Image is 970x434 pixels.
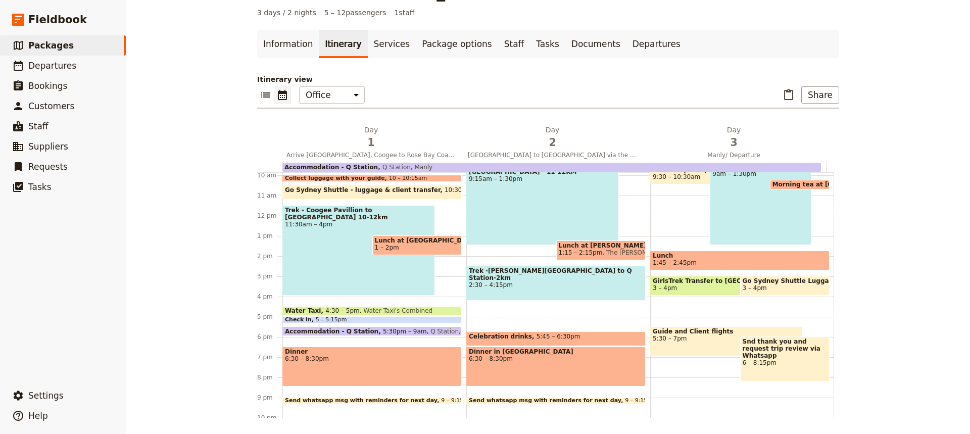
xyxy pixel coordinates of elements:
button: Calendar view [274,86,291,104]
button: Paste itinerary item [780,86,797,104]
span: Water Taxi [285,307,325,314]
div: Lunch at [GEOGRAPHIC_DATA], [GEOGRAPHIC_DATA]1 – 2pm [372,235,462,255]
span: Celebration drinks [469,333,537,340]
div: Trek Long Reef Surf Club to [GEOGRAPHIC_DATA] - 11-12KM9:15am – 1:30pm [466,160,619,245]
div: Dinner in [GEOGRAPHIC_DATA]6:30 – 8:30pm [466,347,646,387]
button: Day1Arrive [GEOGRAPHIC_DATA], Coogee to Rose Bay Coastal Trek [282,125,464,162]
span: Accommodation - Q Station [285,328,383,334]
a: Services [368,30,416,58]
div: GirlsTrek Transfer to [GEOGRAPHIC_DATA]3 – 4pm [650,276,803,296]
div: Accommodation - Q Station5:30pm – 9amQ Station, Manly [282,326,462,336]
span: Settings [28,391,64,401]
div: Morning tea at [GEOGRAPHIC_DATA] [770,180,830,189]
div: Guide to pick up fruit and snacks at Coles on [GEOGRAPHIC_DATA].9:30 – 10:30am [650,165,752,184]
span: Water Taxi's Combined [360,307,432,314]
span: Morning tea at [GEOGRAPHIC_DATA] [772,181,901,188]
span: Packages [28,40,74,51]
span: Manly/ Departure [645,151,822,159]
a: Information [257,30,319,58]
div: Send whatsapp msg with reminders for next day9 – 9:15pm [282,397,462,404]
div: Accommodation - Q StationQ Station, Manly [282,162,827,172]
span: Help [28,411,48,421]
span: 6:30 – 8:30pm [285,355,459,362]
h2: Day [649,125,818,150]
span: 5 – 5:15pm [316,317,347,323]
span: 5:45 – 6:30pm [537,333,580,345]
div: 4 pm [257,293,282,301]
span: Guide and Client flights [653,328,800,335]
span: 9:30 – 10:30am [653,173,700,180]
div: Celebration drinks5:45 – 6:30pm [466,331,646,346]
span: 3 days / 2 nights [257,8,316,18]
p: Itinerary view [257,74,839,84]
span: 2:30 – 4:15pm [469,281,643,288]
span: Trek -[PERSON_NAME][GEOGRAPHIC_DATA] to Q Station-2km [469,267,643,281]
div: Water Taxi4:30 – 5pmWater Taxi's Combined [282,306,462,316]
span: 10 – 10:15am [389,175,427,181]
span: Lunch [653,252,827,259]
span: 1:45 – 2:45pm [653,259,697,266]
div: 12 pm [257,212,282,220]
div: Check in5 – 5:15pm [282,316,462,323]
span: 11:30am – 4pm [285,221,432,228]
span: 5:30pm – 9am [383,328,427,334]
span: 10:30 – 11:15am [445,186,496,198]
span: Staff [28,121,48,131]
span: 2 [468,135,637,150]
span: Bookings [28,81,67,91]
div: Send whatsapp msg with reminders for next day9 – 9:15pm [466,397,646,404]
div: 9 pm [257,394,282,402]
span: Dinner [285,348,459,355]
span: Lunch at [PERSON_NAME][GEOGRAPHIC_DATA] [559,242,644,249]
span: Suppliers [28,141,68,152]
span: Accommodation - Q Station [284,164,378,171]
span: 1 [286,135,456,150]
span: 9 – 9:15pm [441,398,472,404]
a: Departures [626,30,687,58]
span: 9:15am – 1:30pm [469,175,616,182]
span: 3 [649,135,818,150]
span: [GEOGRAPHIC_DATA] to [GEOGRAPHIC_DATA] via the Historic [GEOGRAPHIC_DATA] [464,151,641,159]
span: Go Sydney Shuttle Luggage & Client transfer [743,277,828,284]
span: Arrive [GEOGRAPHIC_DATA], Coogee to Rose Bay Coastal Trek [282,151,460,159]
span: 9 – 9:15pm [625,398,656,404]
a: Staff [498,30,530,58]
button: Day2[GEOGRAPHIC_DATA] to [GEOGRAPHIC_DATA] via the Historic [GEOGRAPHIC_DATA] [464,125,645,162]
span: 6:30 – 8:30pm [469,355,643,362]
span: Tasks [28,182,52,192]
span: The [PERSON_NAME] Manly [602,249,690,256]
span: 1 – 2pm [375,244,399,251]
span: Go Sydney Shuttle - luggage & client transfer [285,186,445,194]
div: Trek Q Station to [GEOGRAPHIC_DATA]9am – 1:30pm [710,155,811,245]
div: 11 am [257,191,282,200]
div: Lunch1:45 – 2:45pm [650,251,830,270]
div: 6 pm [257,333,282,341]
a: Documents [565,30,626,58]
span: 9am – 1:30pm [712,170,809,177]
div: 2 pm [257,252,282,260]
h2: Day [468,125,637,150]
span: Trek - Coogee Pavillion to [GEOGRAPHIC_DATA] 10-12km [285,207,432,221]
span: Collect luggage with your guide [285,175,389,181]
div: 5 pm [257,313,282,321]
div: Go Sydney Shuttle Luggage & Client transfer3 – 4pm [740,276,830,296]
div: Accommodation - Q StationQ Station, Manly [282,163,821,172]
span: 6 – 8:15pm [743,359,828,366]
div: Guide and Client flights5:30 – 7pm [650,326,803,356]
div: Lunch at [PERSON_NAME][GEOGRAPHIC_DATA]1:15 – 2:15pmThe [PERSON_NAME] Manly [556,240,646,260]
span: 1 staff [394,8,414,18]
div: 10 pm [257,414,282,422]
span: Dinner in [GEOGRAPHIC_DATA] [469,348,643,355]
span: 3 – 4pm [743,284,767,292]
div: Dinner6:30 – 8:30pm [282,347,462,387]
div: Collect luggage with your guide10 – 10:15am [282,175,462,182]
button: Share [801,86,839,104]
span: Lunch at [GEOGRAPHIC_DATA], [GEOGRAPHIC_DATA] [375,237,460,244]
span: Check in [285,317,316,323]
span: 1:15 – 2:15pm [559,249,603,256]
span: 5:30 – 7pm [653,335,800,342]
h2: Day [286,125,456,150]
a: Package options [416,30,498,58]
span: Customers [28,101,74,111]
div: Trek - Coogee Pavillion to [GEOGRAPHIC_DATA] 10-12km11:30am – 4pm [282,205,435,296]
